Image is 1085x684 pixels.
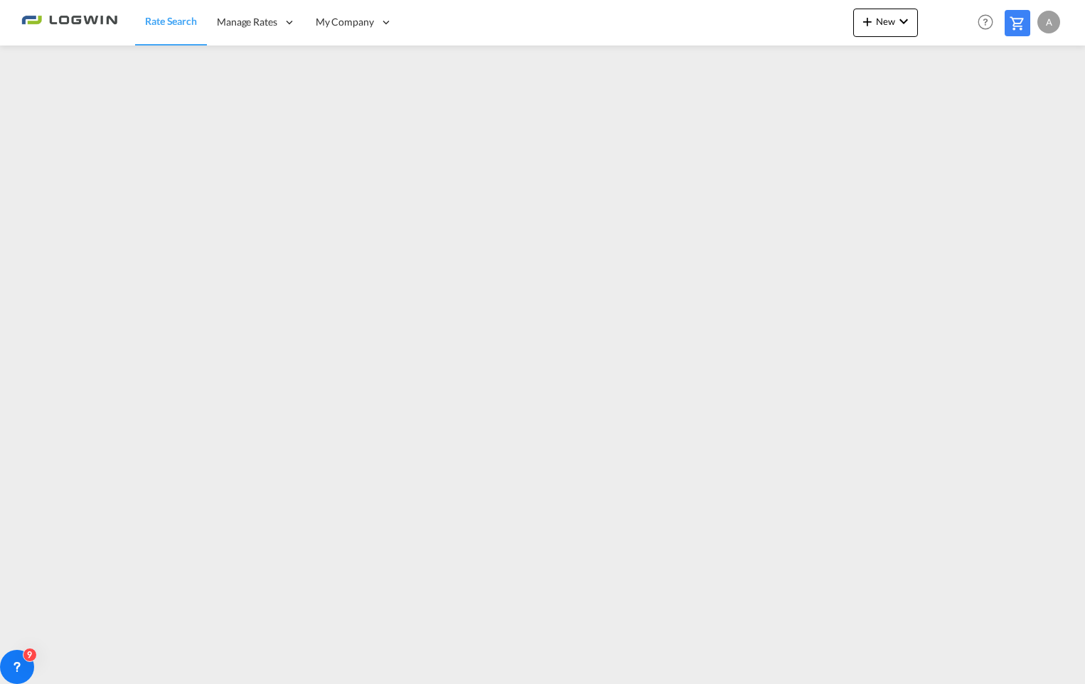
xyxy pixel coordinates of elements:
[859,16,912,27] span: New
[21,6,117,38] img: 2761ae10d95411efa20a1f5e0282d2d7.png
[316,15,374,29] span: My Company
[973,10,998,34] span: Help
[1037,11,1060,33] div: A
[217,15,277,29] span: Manage Rates
[145,15,197,27] span: Rate Search
[973,10,1005,36] div: Help
[895,13,912,30] md-icon: icon-chevron-down
[859,13,876,30] md-icon: icon-plus 400-fg
[853,9,918,37] button: icon-plus 400-fgNewicon-chevron-down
